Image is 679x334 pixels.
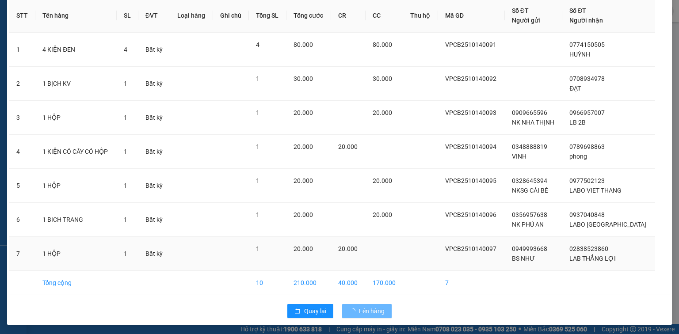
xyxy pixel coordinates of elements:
span: 20.000 [373,211,392,218]
span: 02838523860 [569,245,608,252]
td: Bất kỳ [138,203,170,237]
span: 20.000 [373,109,392,116]
span: 1 [256,109,259,116]
span: 20.000 [294,211,313,218]
span: 1 [256,143,259,150]
span: 1 [124,216,127,223]
span: Quay lại [304,306,326,316]
td: 1 HỘP [35,101,117,135]
span: 0774150505 [569,41,605,48]
span: VPCB2510140095 [445,177,496,184]
td: 1 HỘP [35,169,117,203]
span: 0977502123 [569,177,605,184]
span: 1 [256,75,259,82]
span: NK PHÚ AN [512,221,544,228]
span: 1 [256,177,259,184]
td: Bất kỳ [138,237,170,271]
span: 1 [124,80,127,87]
td: 7 [9,237,35,271]
button: Lên hàng [342,304,392,318]
span: rollback [294,308,301,315]
span: 20.000 [294,177,313,184]
span: Lên hàng [359,306,385,316]
span: 4 [256,41,259,48]
td: 6 [9,203,35,237]
td: Bất kỳ [138,101,170,135]
span: NK NHA THỊNH [512,119,554,126]
span: VPCB2510140097 [445,245,496,252]
td: 1 [9,33,35,67]
td: 1 KIỆN CÓ CÂY CÓ HỘP [35,135,117,169]
td: 2 [9,67,35,101]
span: 30.000 [294,75,313,82]
span: loading [349,308,359,314]
span: 0949993668 [512,245,547,252]
span: 80.000 [373,41,392,48]
span: VINH [512,153,526,160]
span: 20.000 [294,245,313,252]
td: 210.000 [286,271,331,295]
span: NKSG CÁI BÈ [512,187,548,194]
span: VPCB2510140092 [445,75,496,82]
span: LAB THẮNG LỢI [569,255,616,262]
span: Số ĐT [512,7,529,14]
span: 1 [124,148,127,155]
span: BS NHƯ [512,255,535,262]
span: 0356957638 [512,211,547,218]
span: 20.000 [373,177,392,184]
td: 7 [438,271,505,295]
td: Tổng cộng [35,271,117,295]
td: Bất kỳ [138,33,170,67]
td: 10 [249,271,286,295]
span: 4 [124,46,127,53]
span: 0966957007 [569,109,605,116]
td: Bất kỳ [138,169,170,203]
span: 20.000 [338,245,358,252]
span: 20.000 [294,143,313,150]
span: 0708934978 [569,75,605,82]
span: Số ĐT [569,7,586,14]
span: 1 [124,114,127,121]
span: 30.000 [373,75,392,82]
span: 1 [256,245,259,252]
span: ĐẠT [569,85,581,92]
span: VPCB2510140093 [445,109,496,116]
td: 3 [9,101,35,135]
span: VPCB2510140091 [445,41,496,48]
span: 0789698863 [569,143,605,150]
span: 1 [124,250,127,257]
span: 0328645394 [512,177,547,184]
span: Người nhận [569,17,603,24]
td: 1 HỘP [35,237,117,271]
span: 1 [256,211,259,218]
span: VPCB2510140094 [445,143,496,150]
span: 80.000 [294,41,313,48]
span: phong [569,153,587,160]
span: 1 [124,182,127,189]
button: rollbackQuay lại [287,304,333,318]
span: Người gửi [512,17,540,24]
span: LB 2B [569,119,586,126]
span: LABO [GEOGRAPHIC_DATA] [569,221,646,228]
td: 170.000 [366,271,404,295]
span: HUỲNH [569,51,590,58]
span: LABO VIET THANG [569,187,622,194]
td: 40.000 [331,271,366,295]
td: 1 BICH TRANG [35,203,117,237]
span: 20.000 [294,109,313,116]
span: 20.000 [338,143,358,150]
span: 0348888819 [512,143,547,150]
td: 4 [9,135,35,169]
td: 1 BỊCH KV [35,67,117,101]
span: 0909665596 [512,109,547,116]
span: VPCB2510140096 [445,211,496,218]
td: 5 [9,169,35,203]
td: Bất kỳ [138,135,170,169]
span: 0937040848 [569,211,605,218]
td: Bất kỳ [138,67,170,101]
td: 4 KIỆN ĐEN [35,33,117,67]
